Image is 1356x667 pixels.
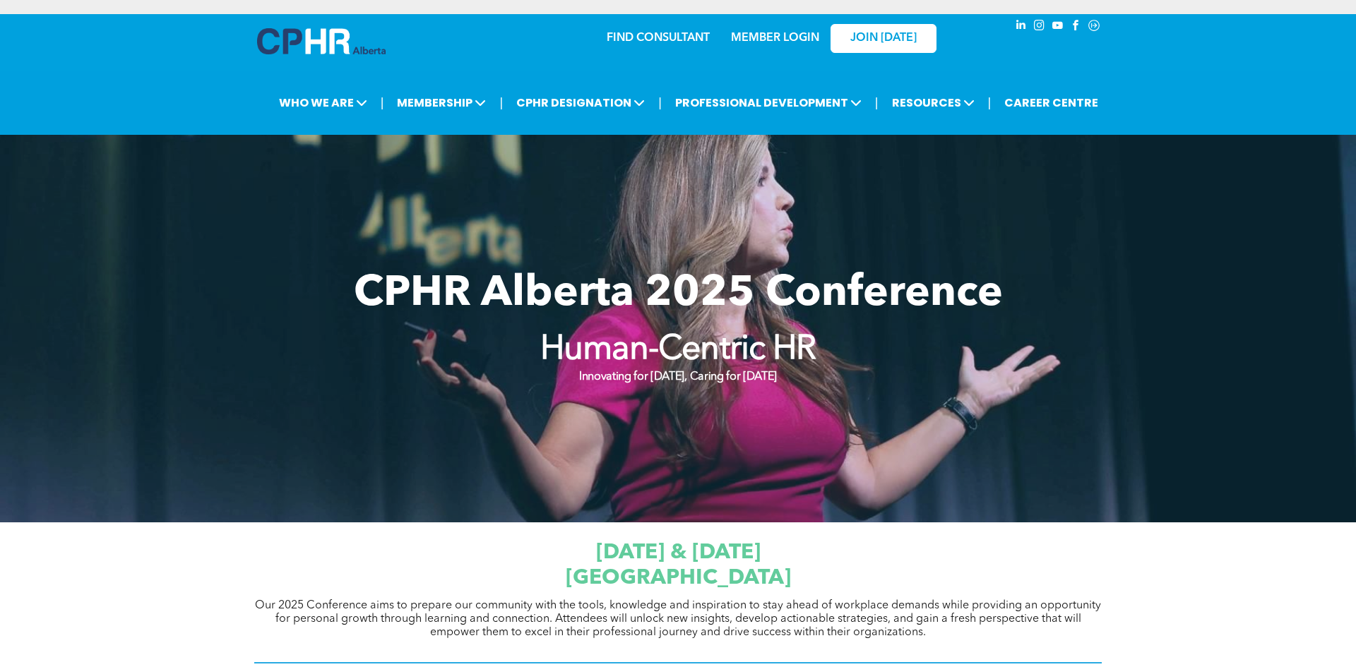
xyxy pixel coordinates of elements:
span: PROFESSIONAL DEVELOPMENT [671,90,866,116]
span: CPHR DESIGNATION [512,90,649,116]
a: MEMBER LOGIN [731,32,819,44]
span: MEMBERSHIP [393,90,490,116]
a: youtube [1049,18,1065,37]
a: JOIN [DATE] [831,24,936,53]
span: WHO WE ARE [275,90,371,116]
li: | [875,88,879,117]
span: Our 2025 Conference aims to prepare our community with the tools, knowledge and inspiration to st... [255,600,1101,638]
li: | [381,88,384,117]
span: CPHR Alberta 2025 Conference [354,273,1003,316]
a: FIND CONSULTANT [607,32,710,44]
strong: Human-Centric HR [540,333,816,367]
img: A blue and white logo for cp alberta [257,28,386,54]
li: | [658,88,662,117]
a: CAREER CENTRE [1000,90,1102,116]
li: | [988,88,992,117]
span: [DATE] & [DATE] [596,542,761,563]
span: [GEOGRAPHIC_DATA] [566,567,791,589]
strong: Innovating for [DATE], Caring for [DATE] [579,371,777,383]
a: instagram [1031,18,1047,37]
span: JOIN [DATE] [850,32,917,45]
span: RESOURCES [888,90,979,116]
a: Social network [1086,18,1102,37]
li: | [499,88,503,117]
a: linkedin [1013,18,1028,37]
a: facebook [1068,18,1083,37]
